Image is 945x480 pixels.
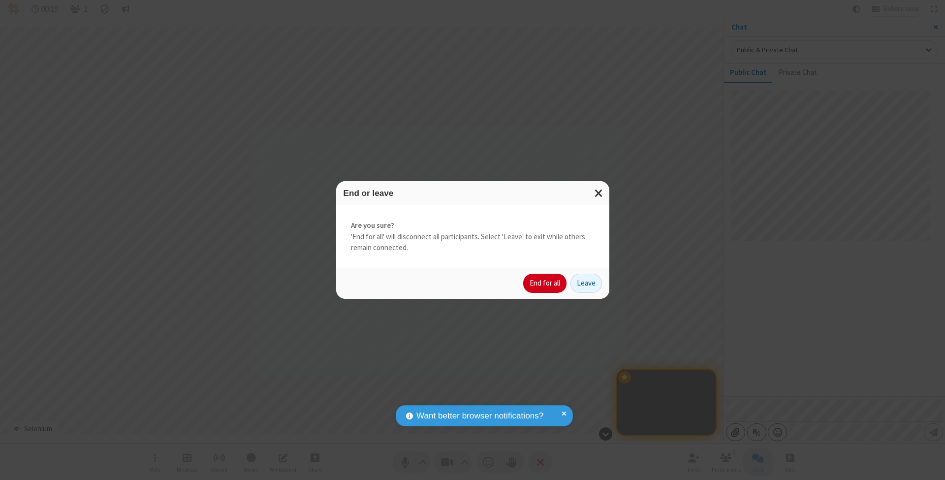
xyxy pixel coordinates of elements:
button: End for all [523,274,567,293]
div: 'End for all' will disconnect all participants. Select 'Leave' to exit while others remain connec... [336,205,609,268]
strong: Are you sure? [351,220,595,231]
h3: End or leave [344,189,602,198]
button: Close modal [589,181,609,205]
span: Want better browser notifications? [416,410,543,422]
button: Leave [570,274,602,293]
